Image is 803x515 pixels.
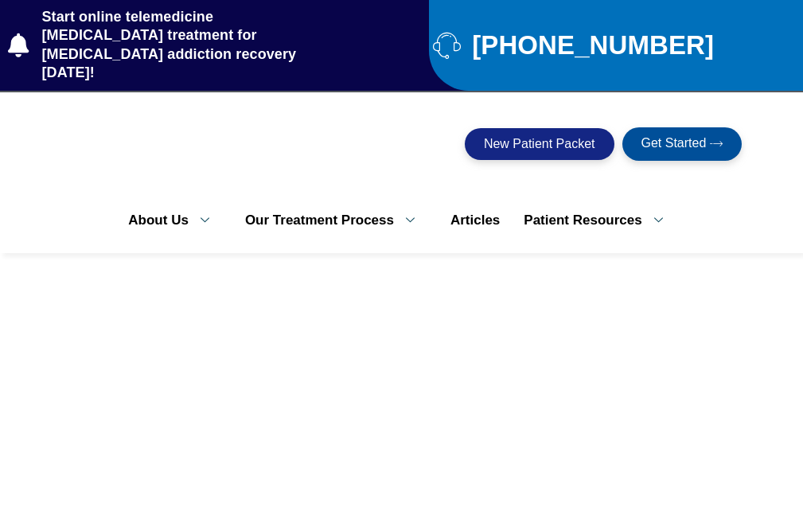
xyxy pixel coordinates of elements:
[439,204,512,237] a: Articles
[8,8,335,83] a: Start online telemedicine [MEDICAL_DATA] treatment for [MEDICAL_DATA] addiction recovery [DATE]!
[512,204,686,237] a: Patient Resources
[484,138,595,150] span: New Patient Packet
[233,204,439,237] a: Our Treatment Process
[116,204,233,237] a: About Us
[433,31,795,59] a: [PHONE_NUMBER]
[641,137,707,151] span: Get Started
[465,128,614,160] a: New Patient Packet
[468,37,714,54] span: [PHONE_NUMBER]
[38,8,335,83] span: Start online telemedicine [MEDICAL_DATA] treatment for [MEDICAL_DATA] addiction recovery [DATE]!
[622,127,743,161] a: Get Started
